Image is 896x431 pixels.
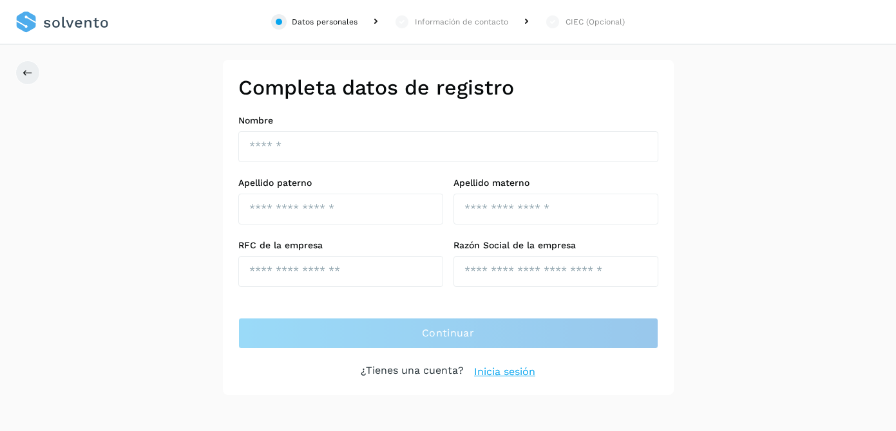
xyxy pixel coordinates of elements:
label: Nombre [238,115,658,126]
p: ¿Tienes una cuenta? [361,364,464,380]
span: Continuar [422,326,474,340]
h2: Completa datos de registro [238,75,658,100]
label: Razón Social de la empresa [453,240,658,251]
div: Información de contacto [415,16,508,28]
div: CIEC (Opcional) [566,16,625,28]
div: Datos personales [292,16,357,28]
a: Inicia sesión [474,364,535,380]
button: Continuar [238,318,658,349]
label: RFC de la empresa [238,240,443,251]
label: Apellido materno [453,178,658,188]
label: Apellido paterno [238,178,443,188]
